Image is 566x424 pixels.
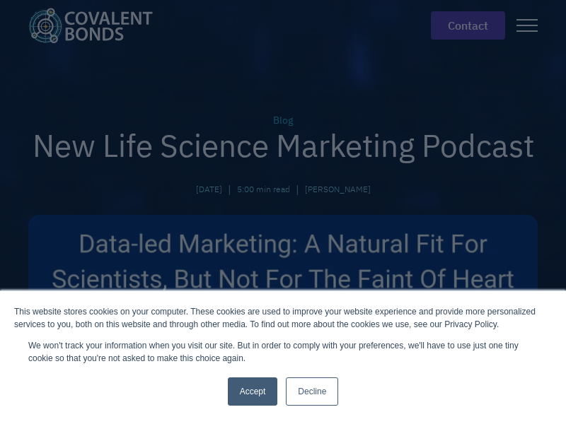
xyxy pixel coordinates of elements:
[286,377,338,406] a: Decline
[28,339,538,365] p: We won't track your information when you visit our site. But in order to comply with your prefere...
[28,8,164,43] a: home
[33,128,534,164] h1: New Life Science Marketing Podcast
[14,305,552,331] div: This website stores cookies on your computer. These cookies are used to improve your website expe...
[196,183,222,196] div: [DATE]
[431,11,505,40] a: contact
[237,183,290,196] div: 5:00 min read
[228,377,278,406] a: Accept
[228,181,231,198] div: |
[296,181,299,198] div: |
[28,8,153,43] img: Covalent Bonds White / Teal Logo
[33,113,534,128] div: Blog
[305,183,371,196] a: [PERSON_NAME]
